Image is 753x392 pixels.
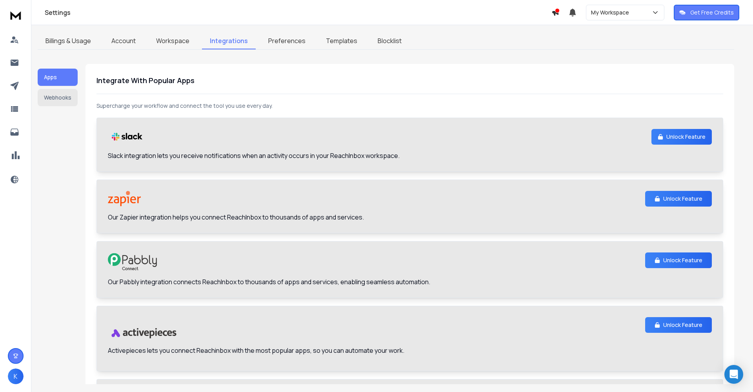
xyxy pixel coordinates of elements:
[8,368,24,384] button: K
[260,33,313,49] a: Preferences
[318,33,365,49] a: Templates
[96,102,723,110] p: Supercharge your workflow and connect the tool you use every day.
[38,89,78,106] button: Webhooks
[8,8,24,22] img: logo
[674,5,739,20] button: Get Free Credits
[645,191,712,207] button: Unlock Feature
[202,33,256,49] a: Integrations
[104,33,144,49] a: Account
[38,33,99,49] a: Billings & Usage
[690,9,734,16] p: Get Free Credits
[370,33,409,49] a: Blocklist
[663,195,702,203] p: Unlock Feature
[45,8,551,17] h1: Settings
[96,75,723,86] h1: Integrate With Popular Apps
[38,69,78,86] button: Apps
[663,256,702,264] p: Unlock Feature
[108,346,404,355] p: Activepieces lets you connect Reachinbox with the most popular apps, so you can automate your work.
[108,212,364,222] p: Our Zapier integration helps you connect ReachInbox to thousands of apps and services.
[651,129,712,145] button: Unlock Feature
[108,277,430,287] p: Our Pabbly integration connects ReachInbox to thousands of apps and services, enabling seamless a...
[148,33,197,49] a: Workspace
[645,252,712,268] button: Unlock Feature
[645,317,712,333] button: Unlock Feature
[666,133,706,141] p: Unlock Feature
[724,365,743,384] div: Open Intercom Messenger
[108,151,400,160] p: Slack integration lets you receive notifications when an activity occurs in your ReachInbox works...
[663,321,702,329] p: Unlock Feature
[591,9,632,16] p: My Workspace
